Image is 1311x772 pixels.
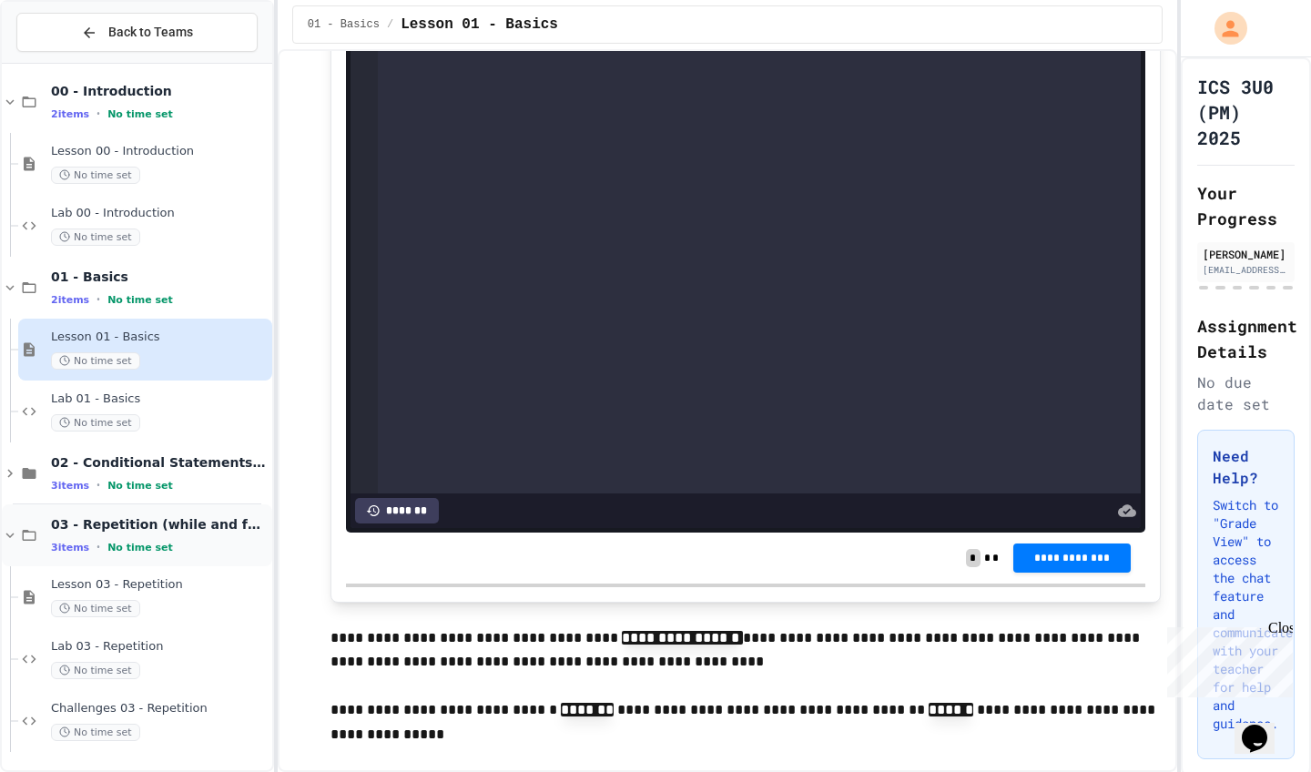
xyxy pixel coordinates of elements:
span: • [97,107,100,121]
div: Chat with us now!Close [7,7,126,116]
span: Lab 00 - Introduction [51,206,269,221]
span: 02 - Conditional Statements (if) [51,454,269,471]
iframe: chat widget [1235,699,1293,754]
iframe: chat widget [1160,620,1293,697]
span: No time set [107,108,173,120]
span: 01 - Basics [308,17,380,32]
span: No time set [51,600,140,617]
h2: Assignment Details [1197,313,1295,364]
span: 01 - Basics [51,269,269,285]
span: No time set [51,167,140,184]
span: 00 - Introduction [51,83,269,99]
span: 3 items [51,542,89,554]
span: 03 - Repetition (while and for) [51,516,269,533]
h1: ICS 3U0 (PM) 2025 [1197,74,1295,150]
span: No time set [51,662,140,679]
span: 2 items [51,108,89,120]
span: Lesson 01 - Basics [51,330,269,345]
span: Lesson 03 - Repetition [51,577,269,593]
span: No time set [107,542,173,554]
span: No time set [51,352,140,370]
span: • [97,292,100,307]
span: • [97,540,100,554]
p: Switch to "Grade View" to access the chat feature and communicate with your teacher for help and ... [1213,496,1279,733]
span: 3 items [51,480,89,492]
div: No due date set [1197,371,1295,415]
button: Back to Teams [16,13,258,52]
span: 2 items [51,294,89,306]
span: Back to Teams [108,23,193,42]
span: No time set [51,414,140,432]
h2: Your Progress [1197,180,1295,231]
div: [PERSON_NAME] [1203,246,1289,262]
span: Lab 01 - Basics [51,391,269,407]
span: No time set [107,294,173,306]
span: Lesson 01 - Basics [401,14,558,36]
span: No time set [51,229,140,246]
span: No time set [51,724,140,741]
span: No time set [107,480,173,492]
span: Lesson 00 - Introduction [51,144,269,159]
span: / [387,17,393,32]
span: Lab 03 - Repetition [51,639,269,655]
span: • [97,478,100,493]
div: [EMAIL_ADDRESS][DOMAIN_NAME] [1203,263,1289,277]
span: Challenges 03 - Repetition [51,701,269,716]
h3: Need Help? [1213,445,1279,489]
div: My Account [1195,7,1252,49]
